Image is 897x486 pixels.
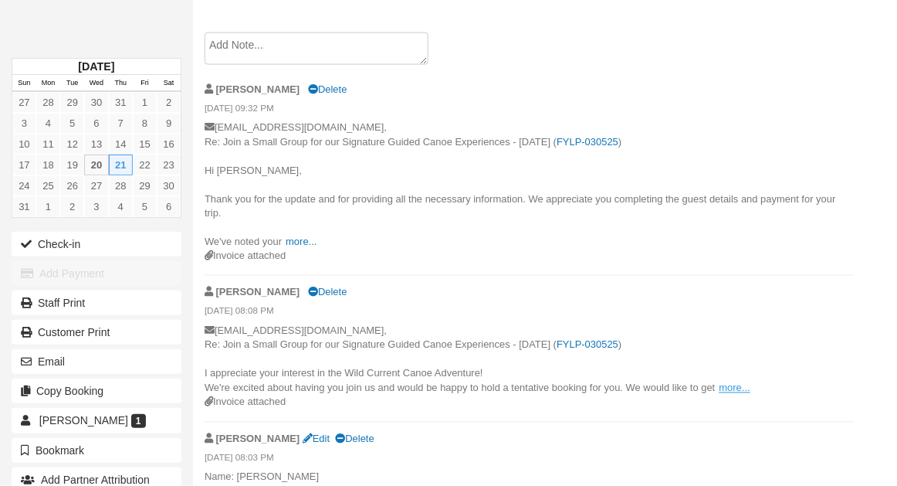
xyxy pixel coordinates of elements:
[205,396,855,410] div: Invoice attached
[109,175,133,196] a: 28
[60,134,84,155] a: 12
[84,175,108,196] a: 27
[157,155,181,175] a: 23
[84,92,108,113] a: 30
[719,382,750,394] a: more...
[36,196,60,217] a: 1
[84,75,108,92] th: Wed
[557,339,618,351] a: FYLP-030525
[60,155,84,175] a: 19
[308,83,347,95] a: Delete
[133,134,157,155] a: 15
[109,75,133,92] th: Thu
[303,433,330,445] a: Edit
[60,113,84,134] a: 5
[157,196,181,217] a: 6
[12,408,181,433] a: [PERSON_NAME] 1
[157,92,181,113] a: 2
[36,155,60,175] a: 18
[133,75,157,92] th: Fri
[12,349,181,374] button: Email
[60,196,84,217] a: 2
[39,414,128,427] span: [PERSON_NAME]
[12,232,181,257] button: Check-in
[131,414,146,428] span: 1
[157,75,181,92] th: Sat
[133,92,157,113] a: 1
[84,155,108,175] a: 20
[109,196,133,217] a: 4
[216,433,300,445] strong: [PERSON_NAME]
[60,175,84,196] a: 26
[12,320,181,345] a: Customer Print
[12,113,36,134] a: 3
[12,379,181,403] button: Copy Booking
[216,83,300,95] strong: [PERSON_NAME]
[157,175,181,196] a: 30
[157,134,181,155] a: 16
[133,113,157,134] a: 8
[36,113,60,134] a: 4
[216,287,300,298] strong: [PERSON_NAME]
[205,305,855,322] em: [DATE] 08:08 PM
[36,92,60,113] a: 28
[12,155,36,175] a: 17
[109,155,133,175] a: 21
[133,155,157,175] a: 22
[84,113,108,134] a: 6
[205,102,855,119] em: [DATE] 09:32 PM
[286,236,316,247] a: more...
[557,136,618,148] a: FYLP-030525
[109,92,133,113] a: 31
[78,60,114,73] strong: [DATE]
[12,291,181,315] a: Staff Print
[60,75,84,92] th: Tue
[205,250,855,264] div: Invoice attached
[308,287,347,298] a: Delete
[12,92,36,113] a: 27
[12,438,181,463] button: Bookmark
[109,113,133,134] a: 7
[84,134,108,155] a: 13
[12,261,181,286] button: Add Payment
[36,175,60,196] a: 25
[12,75,36,92] th: Sun
[12,134,36,155] a: 10
[205,325,855,396] p: [EMAIL_ADDRESS][DOMAIN_NAME], Re: Join a Small Group for our Signature Guided Canoe Experiences -...
[335,433,374,445] a: Delete
[36,75,60,92] th: Mon
[133,196,157,217] a: 5
[157,113,181,134] a: 9
[12,175,36,196] a: 24
[84,196,108,217] a: 3
[205,121,855,250] p: [EMAIL_ADDRESS][DOMAIN_NAME], Re: Join a Small Group for our Signature Guided Canoe Experiences -...
[60,92,84,113] a: 29
[109,134,133,155] a: 14
[133,175,157,196] a: 29
[12,196,36,217] a: 31
[36,134,60,155] a: 11
[205,452,855,469] em: [DATE] 08:03 PM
